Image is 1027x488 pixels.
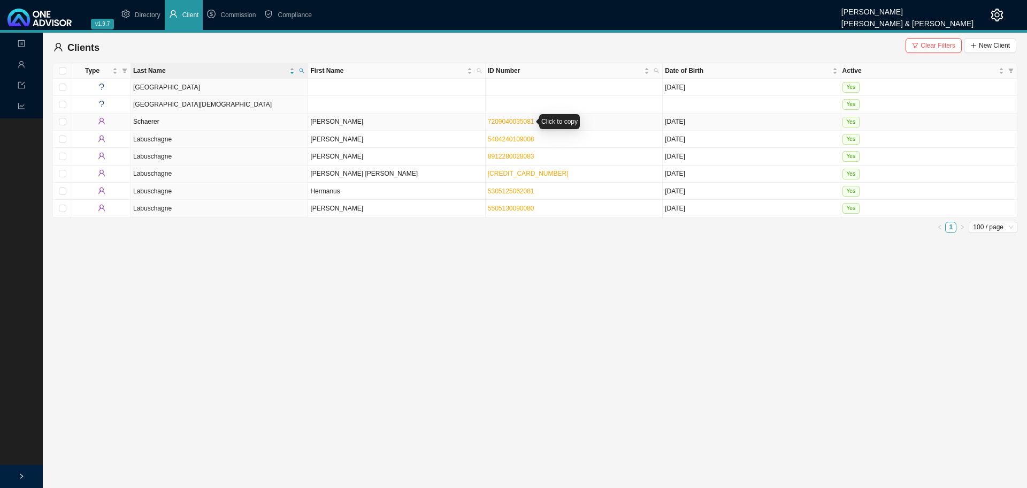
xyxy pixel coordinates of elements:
[308,63,485,79] th: First Name
[991,9,1003,21] span: setting
[842,134,860,145] span: Yes
[979,40,1010,51] span: New Client
[652,63,661,78] span: search
[842,203,860,214] span: Yes
[970,42,977,49] span: plus
[120,63,129,78] span: filter
[841,3,974,14] div: [PERSON_NAME]
[842,99,860,110] span: Yes
[131,166,308,183] td: Labuschagne
[18,35,25,54] span: profile
[663,148,840,165] td: [DATE]
[72,63,131,79] th: Type
[98,187,105,194] span: user
[98,117,105,125] span: user
[486,63,663,79] th: ID Number
[474,63,484,78] span: search
[841,14,974,26] div: [PERSON_NAME] & [PERSON_NAME]
[663,131,840,148] td: [DATE]
[308,131,485,148] td: [PERSON_NAME]
[946,222,956,232] a: 1
[663,183,840,200] td: [DATE]
[98,169,105,177] span: user
[842,82,860,93] span: Yes
[973,222,1013,232] span: 100 / page
[131,131,308,148] td: Labuschagne
[18,98,25,117] span: line-chart
[131,114,308,131] td: Schaerer
[98,83,105,91] span: question
[842,186,860,197] span: Yes
[488,118,534,125] a: 7209040035081
[488,170,569,177] a: [CREDIT_CARD_NUMBER]
[842,65,997,76] span: Active
[131,96,308,113] td: [GEOGRAPHIC_DATA][DEMOGRAPHIC_DATA]
[663,63,840,79] th: Date of Birth
[131,148,308,165] td: Labuschagne
[906,38,962,53] button: Clear Filters
[121,10,130,18] span: setting
[297,63,306,78] span: search
[53,42,63,52] span: user
[1006,63,1016,78] span: filter
[1008,68,1014,73] span: filter
[663,166,840,183] td: [DATE]
[308,148,485,165] td: [PERSON_NAME]
[842,117,860,127] span: Yes
[663,200,840,217] td: [DATE]
[308,114,485,131] td: [PERSON_NAME]
[131,79,308,96] td: [GEOGRAPHIC_DATA]
[665,65,830,76] span: Date of Birth
[18,77,25,96] span: import
[956,222,968,233] li: Next Page
[488,187,534,195] a: 5305125062081
[169,10,178,18] span: user
[98,135,105,142] span: user
[934,222,945,233] li: Previous Page
[310,65,464,76] span: First Name
[98,152,105,160] span: user
[488,153,534,160] a: 8912280028083
[488,136,534,143] a: 5404240109008
[842,169,860,179] span: Yes
[91,19,114,29] span: v1.9.7
[98,100,105,108] span: question
[842,151,860,162] span: Yes
[663,79,840,96] td: [DATE]
[934,222,945,233] button: left
[131,200,308,217] td: Labuschagne
[18,56,25,75] span: user
[18,473,25,479] span: right
[182,11,199,19] span: Client
[299,68,304,73] span: search
[264,10,273,18] span: safety
[937,224,942,230] span: left
[207,10,216,18] span: dollar
[663,114,840,131] td: [DATE]
[654,68,659,73] span: search
[539,114,580,129] div: Click to copy
[220,11,256,19] span: Commission
[7,9,72,26] img: 2df55531c6924b55f21c4cf5d4484680-logo-light.svg
[67,42,99,53] span: Clients
[840,63,1017,79] th: Active
[921,40,955,51] span: Clear Filters
[308,166,485,183] td: [PERSON_NAME] [PERSON_NAME]
[74,65,110,76] span: Type
[964,38,1016,53] button: New Client
[969,222,1017,233] div: Page Size
[131,183,308,200] td: Labuschagne
[945,222,956,233] li: 1
[960,224,965,230] span: right
[912,42,918,49] span: filter
[278,11,311,19] span: Compliance
[122,68,127,73] span: filter
[488,65,642,76] span: ID Number
[133,65,287,76] span: Last Name
[956,222,968,233] button: right
[477,68,482,73] span: search
[488,205,534,212] a: 5505130090080
[98,204,105,212] span: user
[308,183,485,200] td: Hermanus
[135,11,160,19] span: Directory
